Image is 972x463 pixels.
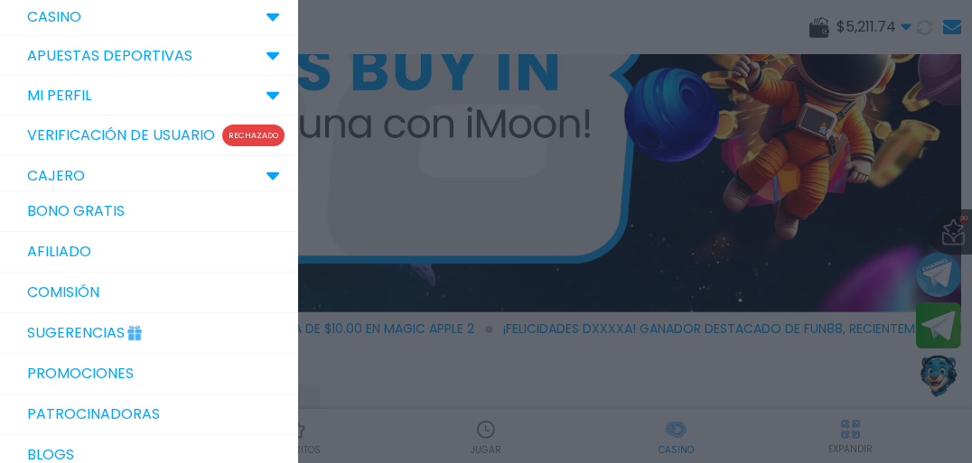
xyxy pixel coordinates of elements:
p: Rechazado [222,125,285,146]
img: Gift [125,319,145,338]
p: CASINO [27,6,81,28]
p: Apuestas Deportivas [27,45,192,67]
p: CAJERO [27,165,85,187]
p: MI PERFIL [27,85,91,106]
